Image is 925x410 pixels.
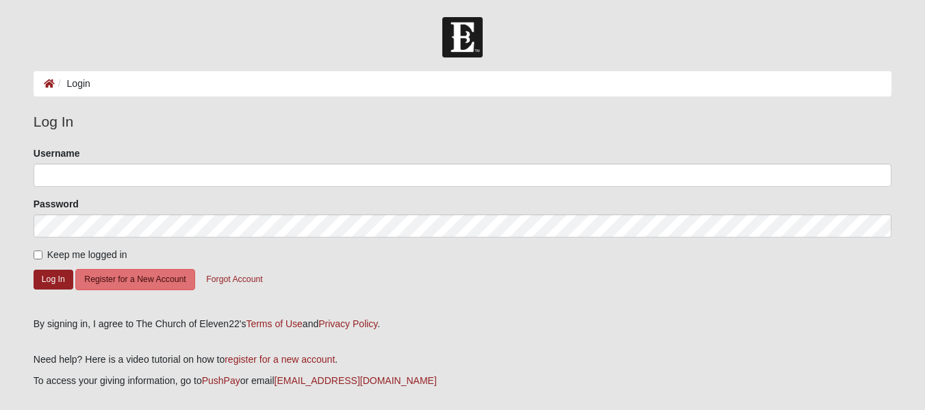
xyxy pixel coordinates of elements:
label: Username [34,146,80,160]
li: Login [55,77,90,91]
label: Password [34,197,79,211]
button: Log In [34,270,73,290]
input: Keep me logged in [34,251,42,259]
p: To access your giving information, go to or email [34,374,891,388]
a: PushPay [202,375,240,386]
a: [EMAIL_ADDRESS][DOMAIN_NAME] [275,375,437,386]
button: Forgot Account [197,269,271,290]
a: register for a new account [225,354,335,365]
span: Keep me logged in [47,249,127,260]
div: By signing in, I agree to The Church of Eleven22's and . [34,317,891,331]
img: Church of Eleven22 Logo [442,17,483,57]
button: Register for a New Account [75,269,194,290]
a: Terms of Use [246,318,302,329]
p: Need help? Here is a video tutorial on how to . [34,353,891,367]
a: Privacy Policy [318,318,377,329]
legend: Log In [34,111,891,133]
